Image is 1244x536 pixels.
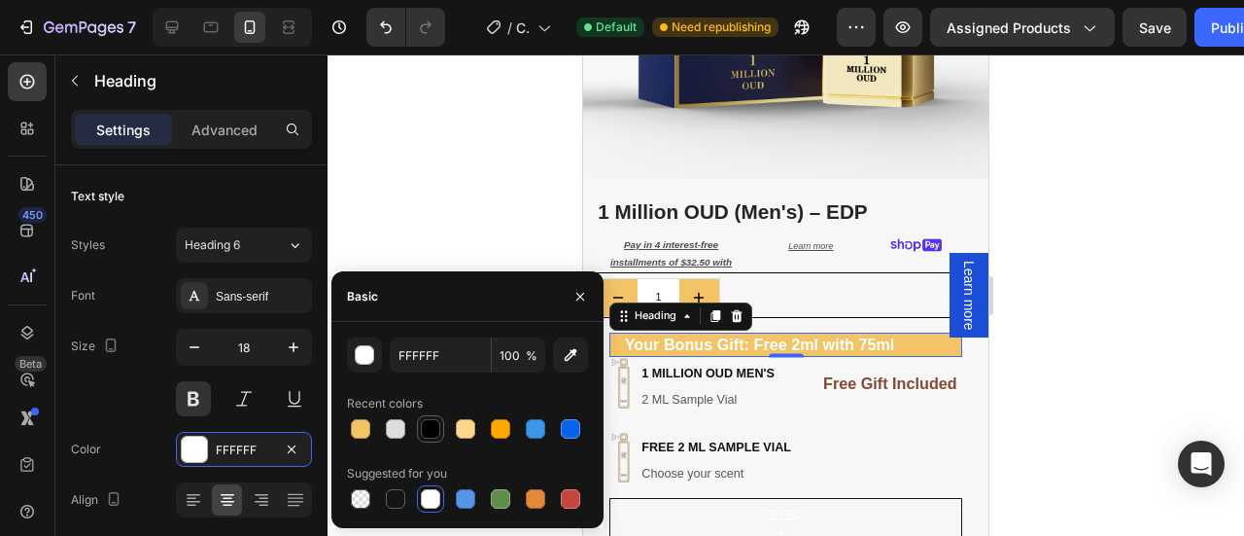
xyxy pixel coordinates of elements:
[18,207,47,223] div: 450
[930,8,1115,47] button: Assigned Products
[596,18,637,36] span: Default
[347,395,423,412] div: Recent colors
[526,347,537,365] span: %
[347,465,447,482] div: Suggested for you
[71,287,95,304] div: Font
[516,18,530,38] span: Copy of Product Page - [DATE] 00:44:31
[179,450,220,494] p: select
[1139,19,1171,36] span: Save
[185,236,240,254] span: Heading 6
[672,18,771,36] span: Need republishing
[127,16,136,39] p: 7
[347,288,378,305] div: Basic
[390,338,491,373] input: Eg: FFFFFF
[71,487,125,514] div: Align
[216,442,272,459] div: FFFFFF
[15,356,47,372] div: Beta
[947,18,1071,38] span: Assigned Products
[1178,441,1225,487] div: Open Intercom Messenger
[71,334,122,360] div: Size
[191,120,258,140] p: Advanced
[71,236,105,254] div: Styles
[96,120,151,140] p: Settings
[8,8,145,47] button: 7
[216,288,307,305] div: Sans-serif
[71,441,101,458] div: Color
[583,54,988,536] iframe: To enrich screen reader interactions, please activate Accessibility in Grammarly extension settings
[26,444,379,502] button: <p>select</p>
[507,18,512,38] span: /
[94,69,304,92] p: Heading
[176,228,312,263] button: Heading 6
[71,188,124,205] div: Text style
[1123,8,1187,47] button: Save
[366,8,445,47] div: Undo/Redo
